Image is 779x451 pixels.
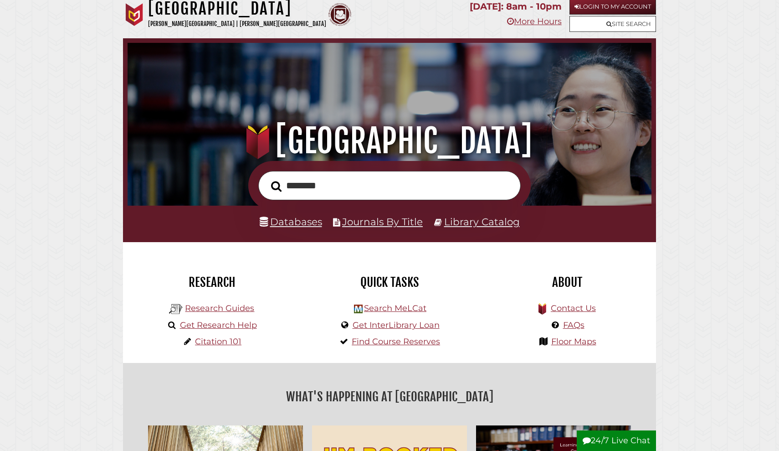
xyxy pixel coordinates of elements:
[353,320,440,330] a: Get InterLibrary Loan
[123,3,146,26] img: Calvin University
[352,337,440,347] a: Find Course Reserves
[507,16,562,26] a: More Hours
[342,216,423,228] a: Journals By Title
[130,275,294,290] h2: Research
[139,121,640,161] h1: [GEOGRAPHIC_DATA]
[551,303,596,313] a: Contact Us
[148,19,326,29] p: [PERSON_NAME][GEOGRAPHIC_DATA] | [PERSON_NAME][GEOGRAPHIC_DATA]
[266,178,286,195] button: Search
[260,216,322,228] a: Databases
[354,305,363,313] img: Hekman Library Logo
[563,320,584,330] a: FAQs
[485,275,649,290] h2: About
[444,216,520,228] a: Library Catalog
[271,181,282,192] i: Search
[169,302,183,316] img: Hekman Library Logo
[328,3,351,26] img: Calvin Theological Seminary
[180,320,257,330] a: Get Research Help
[130,386,649,407] h2: What's Happening at [GEOGRAPHIC_DATA]
[551,337,596,347] a: Floor Maps
[569,16,656,32] a: Site Search
[185,303,254,313] a: Research Guides
[307,275,471,290] h2: Quick Tasks
[364,303,426,313] a: Search MeLCat
[195,337,241,347] a: Citation 101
